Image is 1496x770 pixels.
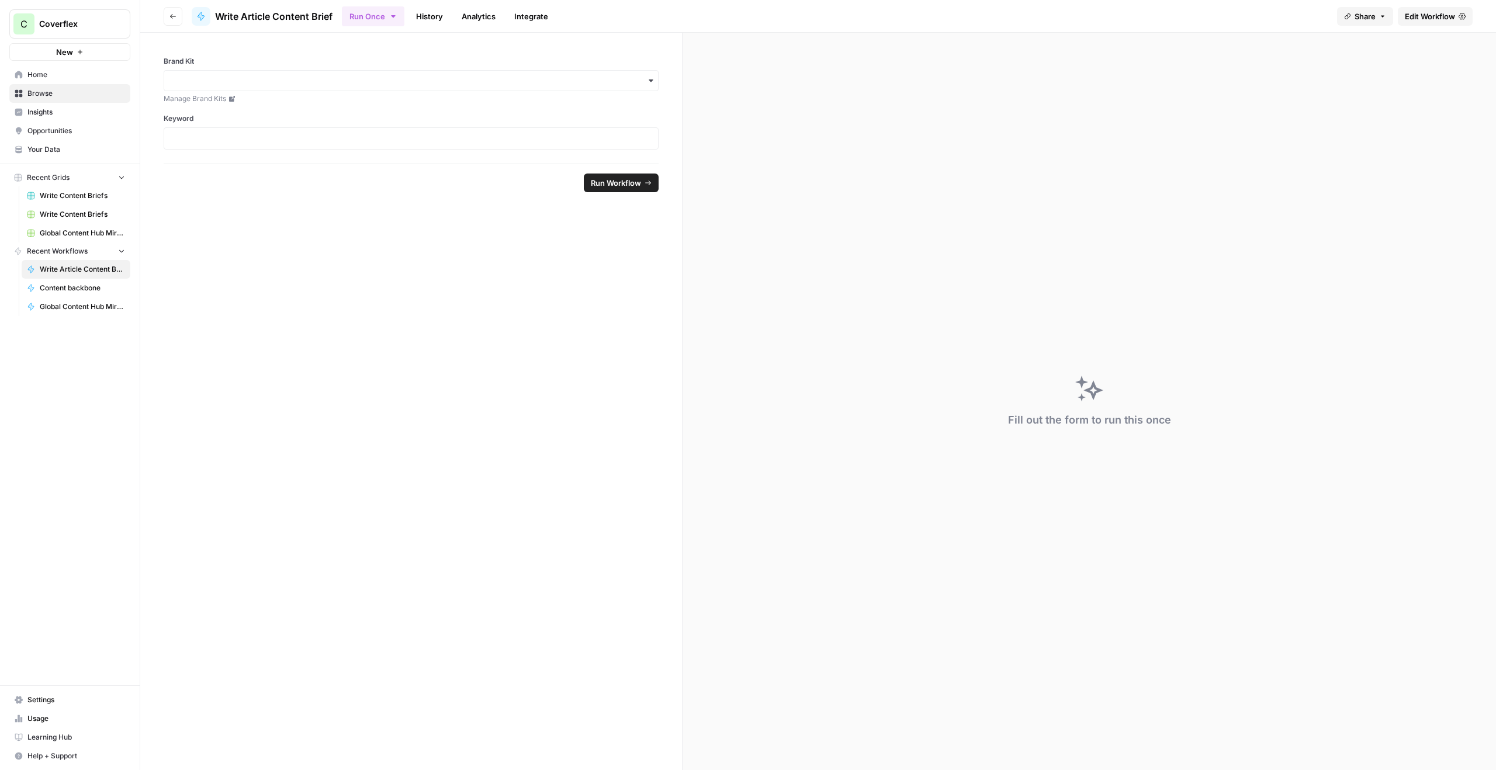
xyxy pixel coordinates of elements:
span: Usage [27,713,125,724]
a: Edit Workflow [1398,7,1473,26]
span: Recent Grids [27,172,70,183]
span: Write Article Content Brief [40,264,125,275]
button: Run Workflow [584,174,659,192]
a: Your Data [9,140,130,159]
a: Write Article Content Brief [192,7,333,26]
span: Opportunities [27,126,125,136]
button: Recent Workflows [9,242,130,260]
a: Global Content Hub Mirror [22,224,130,242]
a: Usage [9,709,130,728]
span: Write Article Content Brief [215,9,333,23]
span: Browse [27,88,125,99]
a: Write Article Content Brief [22,260,130,279]
button: Help + Support [9,747,130,765]
a: Write Content Briefs [22,186,130,205]
span: C [20,17,27,31]
span: Global Content Hub Mirror [40,228,125,238]
span: Edit Workflow [1405,11,1455,22]
a: Learning Hub [9,728,130,747]
span: Write Content Briefs [40,190,125,201]
button: New [9,43,130,61]
a: Opportunities [9,122,130,140]
a: Analytics [455,7,503,26]
a: Browse [9,84,130,103]
span: Share [1355,11,1376,22]
a: Integrate [507,7,555,26]
span: Recent Workflows [27,246,88,256]
button: Recent Grids [9,169,130,186]
a: History [409,7,450,26]
a: Settings [9,691,130,709]
button: Run Once [342,6,404,26]
a: Home [9,65,130,84]
span: Content backbone [40,283,125,293]
a: Write Content Briefs [22,205,130,224]
label: Brand Kit [164,56,659,67]
span: Home [27,70,125,80]
div: Fill out the form to run this once [1008,412,1171,428]
span: Global Content Hub Mirror Engine [40,301,125,312]
label: Keyword [164,113,659,124]
span: Your Data [27,144,125,155]
button: Share [1337,7,1393,26]
span: New [56,46,73,58]
span: Learning Hub [27,732,125,743]
a: Content backbone [22,279,130,297]
span: Write Content Briefs [40,209,125,220]
span: Run Workflow [591,177,641,189]
span: Insights [27,107,125,117]
span: Help + Support [27,751,125,761]
button: Workspace: Coverflex [9,9,130,39]
a: Global Content Hub Mirror Engine [22,297,130,316]
a: Manage Brand Kits [164,93,659,104]
a: Insights [9,103,130,122]
span: Coverflex [39,18,110,30]
span: Settings [27,695,125,705]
